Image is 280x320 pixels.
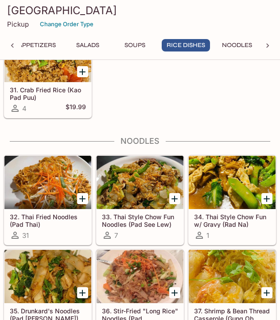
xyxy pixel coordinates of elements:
h3: [GEOGRAPHIC_DATA] [7,4,273,17]
span: 1 [206,231,209,240]
button: Add 37. Shrimp & Bean Thread Casserole (Gung Ob Woon Sen) [261,287,272,298]
button: Noodles [217,39,257,51]
h5: 32. Thai Fried Noodles (Pad Thai) [10,213,86,228]
span: 31 [22,231,29,240]
h5: $19.99 [66,103,86,114]
div: 36. Stir-Fried "Long Rice" Noodles (Pad Woon Sen) [97,250,183,303]
h5: 31. Crab Fried Rice (Kao Pad Puu) [10,86,86,101]
button: Add 36. Stir-Fried "Long Rice" Noodles (Pad Woon Sen) [169,287,180,298]
button: Add 32. Thai Fried Noodles (Pad Thai) [77,193,88,204]
span: 4 [22,104,27,113]
span: 7 [114,231,118,240]
button: Change Order Type [36,17,97,31]
button: Appetizers [13,39,61,51]
button: Add 33. Thai Style Chow Fun Noodles (Pad See Lew) [169,193,180,204]
button: Add 35. Drunkard's Noodles (Pad Kee Mao) [77,287,88,298]
div: 34. Thai Style Chow Fun w/ Gravy (Rad Na) [189,156,276,209]
div: 31. Crab Fried Rice (Kao Pad Puu) [4,29,91,82]
div: 35. Drunkard's Noodles (Pad Kee Mao) [4,250,91,303]
button: Add 31. Crab Fried Rice (Kao Pad Puu) [77,66,88,77]
button: Rice Dishes [162,39,210,51]
button: Add 34. Thai Style Chow Fun w/ Gravy (Rad Na) [261,193,272,204]
button: Soups [115,39,155,51]
div: 32. Thai Fried Noodles (Pad Thai) [4,156,91,209]
h5: 33. Thai Style Chow Fun Noodles (Pad See Lew) [102,213,178,228]
a: 33. Thai Style Chow Fun Noodles (Pad See Lew)7 [96,155,184,245]
p: Pickup [7,20,29,28]
h5: 34. Thai Style Chow Fun w/ Gravy (Rad Na) [194,213,270,228]
h4: Noodles [4,136,276,146]
div: 33. Thai Style Chow Fun Noodles (Pad See Lew) [97,156,183,209]
a: 32. Thai Fried Noodles (Pad Thai)31 [4,155,92,245]
a: 31. Crab Fried Rice (Kao Pad Puu)4$19.99 [4,28,92,118]
div: 37. Shrimp & Bean Thread Casserole (Gung Ob Woon Sen) [189,250,276,303]
button: Salads [68,39,108,51]
a: 34. Thai Style Chow Fun w/ Gravy (Rad Na)1 [188,155,276,245]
